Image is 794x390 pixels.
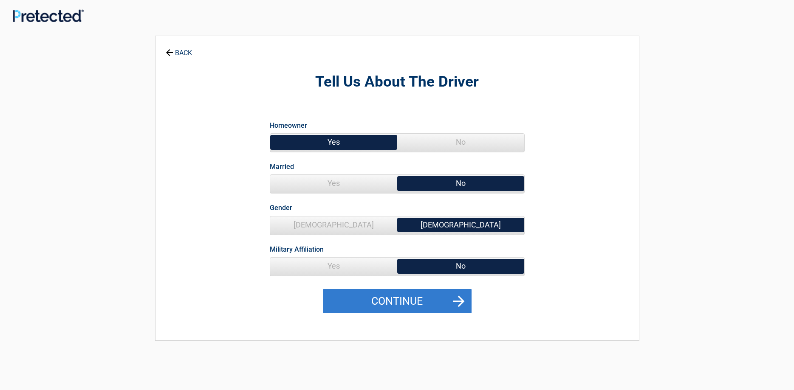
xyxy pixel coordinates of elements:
[270,175,397,192] span: Yes
[270,202,292,213] label: Gender
[397,134,524,151] span: No
[164,42,194,56] a: BACK
[397,175,524,192] span: No
[270,134,397,151] span: Yes
[397,258,524,275] span: No
[270,161,294,172] label: Married
[323,289,472,314] button: Continue
[270,258,397,275] span: Yes
[270,216,397,233] span: [DEMOGRAPHIC_DATA]
[202,72,592,92] h2: Tell Us About The Driver
[270,120,307,131] label: Homeowner
[13,9,84,22] img: Main Logo
[270,244,324,255] label: Military Affiliation
[397,216,524,233] span: [DEMOGRAPHIC_DATA]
